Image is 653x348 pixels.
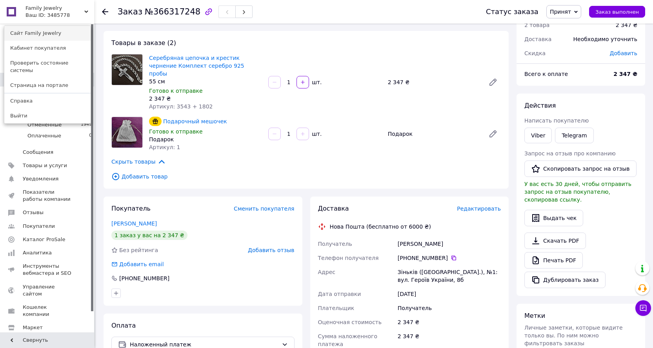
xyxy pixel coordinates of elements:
[524,272,606,288] button: Дублировать заказ
[4,94,91,108] a: Справка
[555,128,593,143] a: Telegram
[524,312,545,319] span: Метки
[524,252,583,269] a: Печать PDF
[396,237,502,251] div: [PERSON_NAME]
[4,108,91,123] a: Выйти
[112,117,142,148] img: Подарочный мешочек
[111,220,157,227] a: [PERSON_NAME]
[318,205,349,212] span: Доставка
[23,189,73,203] span: Показатели работы компании
[149,128,203,135] span: Готово к отправке
[4,56,91,78] a: Проверить состояние системы
[111,260,165,268] div: Добавить email
[149,103,213,110] span: Артикул: 3543 + 1802
[112,54,142,85] img: Серебряная цепочка и крестик чернение Комплект серебро 925 пробы
[111,157,166,166] span: Скрыть товары
[118,260,165,268] div: Добавить email
[524,50,546,56] span: Скидка
[81,121,92,128] span: 1949
[145,7,200,16] span: №366317248
[616,21,637,29] div: 2 347 ₴
[635,300,651,316] button: Чат с покупателем
[318,241,352,247] span: Получатель
[149,95,262,103] div: 2 347 ₴
[25,12,58,19] div: Ваш ID: 3485778
[524,181,631,203] span: У вас есть 30 дней, чтобы отправить запрос на отзыв покупателю, скопировав ссылку.
[163,118,227,124] a: Подарочный мешочек
[318,305,355,311] span: Плательщик
[486,8,538,16] div: Статус заказа
[149,88,203,94] span: Готово к отправке
[318,319,382,325] span: Оценочная стоимость
[89,132,92,139] span: 0
[569,31,642,48] div: Необходимо уточнить
[396,315,502,329] div: 2 347 ₴
[119,247,158,253] span: Без рейтинга
[23,263,73,277] span: Инструменты вебмастера и SEO
[318,255,379,261] span: Телефон получателя
[23,162,67,169] span: Товары и услуги
[318,333,377,347] span: Сумма наложенного платежа
[485,126,501,142] a: Редактировать
[25,5,84,12] span: Family Jewelry
[23,209,44,216] span: Отзывы
[524,150,616,157] span: Запрос на отзыв про компанию
[524,233,586,249] a: Скачать PDF
[524,210,583,226] button: Выдать чек
[485,74,501,90] a: Редактировать
[524,36,551,42] span: Доставка
[248,247,294,253] span: Добавить отзыв
[524,22,549,28] span: 2 товара
[524,71,568,77] span: Всего к оплате
[234,206,294,212] span: Сменить покупателя
[4,41,91,56] a: Кабинет покупателя
[396,265,502,287] div: Зіньків ([GEOGRAPHIC_DATA].), №1: вул. Героїв України, 8б
[524,102,556,109] span: Действия
[23,175,58,182] span: Уведомления
[610,50,637,56] span: Добавить
[595,9,639,15] span: Заказ выполнен
[111,39,176,47] span: Товары в заказе (2)
[589,6,645,18] button: Заказ выполнен
[396,301,502,315] div: Получатель
[457,206,501,212] span: Редактировать
[27,132,61,139] span: Оплаченные
[23,324,43,331] span: Маркет
[149,144,180,150] span: Артикул: 1
[23,304,73,318] span: Кошелек компании
[118,274,170,282] div: [PHONE_NUMBER]
[23,149,53,156] span: Сообщения
[385,77,482,88] div: 2 347 ₴
[4,78,91,93] a: Страница на портале
[23,223,55,230] span: Покупатели
[111,231,187,240] div: 1 заказ у вас на 2 347 ₴
[310,78,322,86] div: шт.
[23,283,73,298] span: Управление сайтом
[118,7,142,16] span: Заказ
[310,130,322,138] div: шт.
[524,128,552,143] a: Viber
[318,269,335,275] span: Адрес
[396,287,502,301] div: [DATE]
[102,8,108,16] div: Вернуться назад
[613,71,637,77] b: 2 347 ₴
[550,9,571,15] span: Принят
[111,172,501,181] span: Добавить товар
[27,121,62,128] span: Отмененные
[328,223,433,231] div: Нова Пошта (бесплатно от 6000 ₴)
[385,128,482,139] div: Подарок
[524,160,637,177] button: Скопировать запрос на отзыв
[398,254,501,262] div: [PHONE_NUMBER]
[149,135,262,143] div: Подарок
[149,78,262,85] div: 55 см
[318,291,361,297] span: Дата отправки
[4,26,91,41] a: Сайт Family Jewelry
[524,117,589,124] span: Написать покупателю
[149,55,244,77] a: Серебряная цепочка и крестик чернение Комплект серебро 925 пробы
[111,322,136,329] span: Оплата
[23,249,52,256] span: Аналитика
[111,205,151,212] span: Покупатель
[23,236,65,243] span: Каталог ProSale
[524,325,623,346] span: Личные заметки, которые видите только вы. По ним можно фильтровать заказы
